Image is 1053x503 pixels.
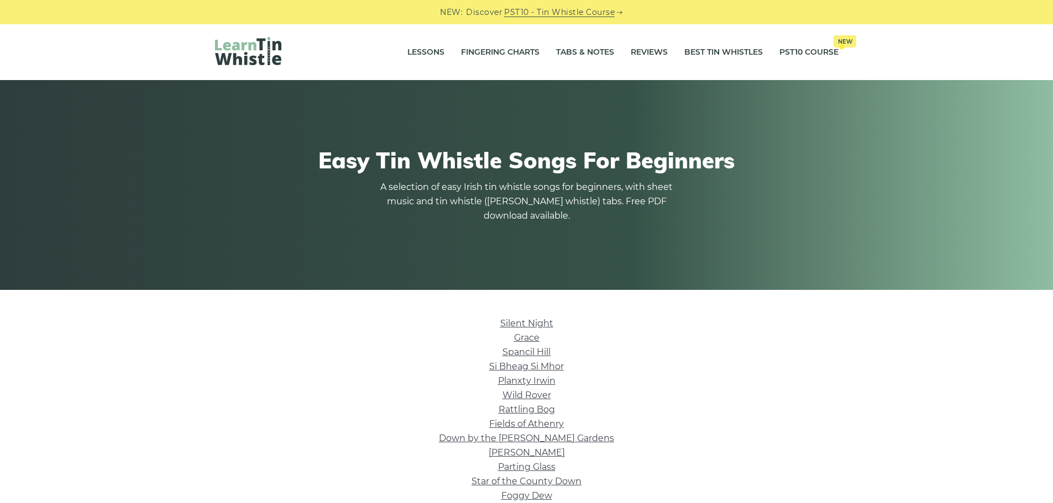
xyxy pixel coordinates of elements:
[472,476,581,486] a: Star of the County Down
[498,462,556,472] a: Parting Glass
[489,419,564,429] a: Fields of Athenry
[779,39,839,66] a: PST10 CourseNew
[498,375,556,386] a: Planxty Irwin
[489,361,564,372] a: Si­ Bheag Si­ Mhor
[514,332,539,343] a: Grace
[502,390,551,400] a: Wild Rover
[461,39,539,66] a: Fingering Charts
[215,37,281,65] img: LearnTinWhistle.com
[834,35,856,47] span: New
[489,447,565,458] a: [PERSON_NAME]
[499,404,555,415] a: Rattling Bog
[439,433,614,443] a: Down by the [PERSON_NAME] Gardens
[500,318,553,329] a: Silent Night
[501,490,552,501] a: Foggy Dew
[407,39,444,66] a: Lessons
[631,39,668,66] a: Reviews
[556,39,614,66] a: Tabs & Notes
[684,39,763,66] a: Best Tin Whistles
[215,147,839,173] h1: Easy Tin Whistle Songs For Beginners
[378,180,676,223] p: A selection of easy Irish tin whistle songs for beginners, with sheet music and tin whistle ([PER...
[502,347,551,357] a: Spancil Hill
